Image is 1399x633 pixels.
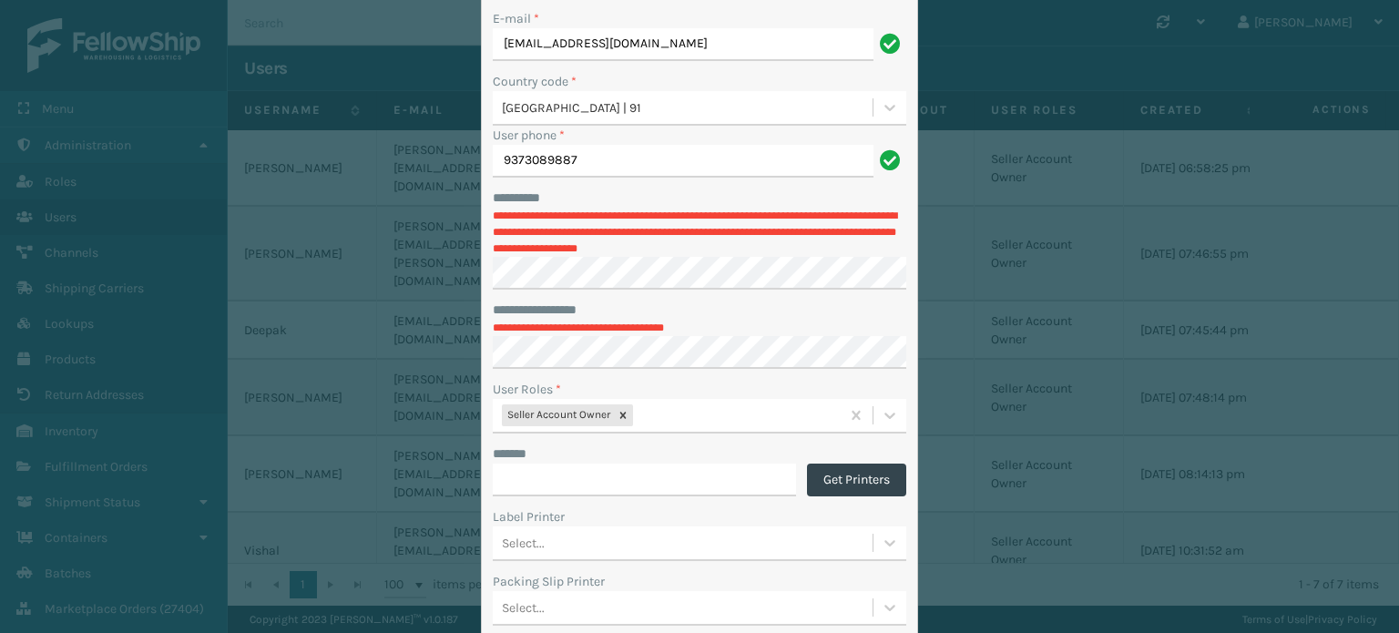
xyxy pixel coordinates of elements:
div: Select... [502,598,545,618]
label: Label Printer [493,507,565,526]
label: User Roles [493,380,561,399]
label: Country code [493,72,577,91]
div: Seller Account Owner [502,404,613,426]
div: [GEOGRAPHIC_DATA] | 91 [502,98,874,117]
label: User phone [493,126,565,145]
label: Packing Slip Printer [493,572,605,591]
div: Select... [502,534,545,553]
label: E-mail [493,9,539,28]
button: Get Printers [807,464,906,496]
